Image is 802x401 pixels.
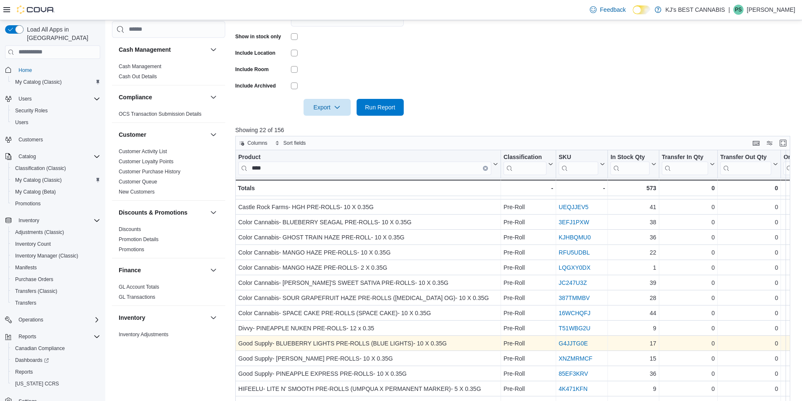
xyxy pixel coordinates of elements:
[504,202,553,212] div: Pre-Roll
[610,323,656,333] div: 9
[559,385,587,392] a: 4K471KFN
[662,153,715,175] button: Transfer In Qty
[12,117,100,127] span: Users
[610,187,656,197] div: 11
[15,135,46,145] a: Customers
[238,217,498,227] div: Color Cannabis- BLUEBERRY SEAGAL PRE-ROLLS- 10 X 0.35G
[600,5,626,14] span: Feedback
[662,232,715,242] div: 0
[610,183,656,193] div: 573
[19,153,36,160] span: Catalog
[119,226,141,233] span: Discounts
[559,153,605,175] button: SKU
[17,5,55,14] img: Cova
[610,232,656,242] div: 36
[235,33,281,40] label: Show in stock only
[610,153,650,161] div: In Stock Qty
[504,278,553,288] div: Pre-Roll
[504,187,553,197] div: Pre-Roll
[235,66,269,73] label: Include Room
[15,107,48,114] span: Security Roles
[15,288,57,295] span: Transfers (Classic)
[12,251,100,261] span: Inventory Manager (Classic)
[15,264,37,271] span: Manifests
[119,294,155,300] span: GL Transactions
[559,249,590,256] a: RFU5UDBL
[8,162,104,174] button: Classification (Classic)
[12,367,100,377] span: Reports
[15,229,64,236] span: Adjustments (Classic)
[662,183,715,193] div: 0
[720,278,778,288] div: 0
[720,323,778,333] div: 0
[15,332,100,342] span: Reports
[662,202,715,212] div: 0
[610,308,656,318] div: 44
[19,316,43,323] span: Operations
[238,183,498,193] div: Totals
[610,369,656,379] div: 36
[119,266,141,274] h3: Finance
[12,199,100,209] span: Promotions
[208,45,218,55] button: Cash Management
[12,77,65,87] a: My Catalog (Classic)
[112,224,225,258] div: Discounts & Promotions
[19,67,32,74] span: Home
[15,189,56,195] span: My Catalog (Beta)
[8,76,104,88] button: My Catalog (Classic)
[119,178,157,185] span: Customer Queue
[238,384,498,394] div: HIFEELU- LITE N' SMOOTH PRE-ROLLS (UMPQUA X PERMANENT MARKER)- 5 X 0.35G
[235,82,276,89] label: Include Archived
[112,61,225,85] div: Cash Management
[559,153,598,161] div: SKU
[8,198,104,210] button: Promotions
[15,215,100,226] span: Inventory
[662,247,715,258] div: 0
[662,278,715,288] div: 0
[662,153,708,175] div: Transfer In Qty
[238,338,498,348] div: Good Supply- BLUEBERRY LIGHTS PRE-ROLLS (BLUE LIGHTS)- 10 X 0.35G
[112,109,225,122] div: Compliance
[662,308,715,318] div: 0
[747,5,795,15] p: [PERSON_NAME]
[119,148,167,155] span: Customer Activity List
[238,187,498,197] div: BACK40- MANDARIN COOKIES PRE-ROLLS- 10 X 0.35G
[235,126,796,134] p: Showing 22 of 156
[12,175,65,185] a: My Catalog (Classic)
[662,153,708,161] div: Transfer In Qty
[15,252,78,259] span: Inventory Manager (Classic)
[8,105,104,117] button: Security Roles
[119,236,159,243] span: Promotion Details
[208,265,218,275] button: Finance
[19,333,36,340] span: Reports
[504,153,553,175] button: Classification
[504,338,553,348] div: Pre-Roll
[2,133,104,146] button: Customers
[610,384,656,394] div: 9
[12,106,100,116] span: Security Roles
[119,111,202,117] a: OCS Transaction Submission Details
[119,246,144,253] span: Promotions
[12,77,100,87] span: My Catalog (Classic)
[8,378,104,390] button: [US_STATE] CCRS
[8,226,104,238] button: Adjustments (Classic)
[15,151,39,162] button: Catalog
[119,208,187,217] h3: Discounts & Promotions
[15,119,28,126] span: Users
[8,343,104,354] button: Canadian Compliance
[12,298,40,308] a: Transfers
[15,332,40,342] button: Reports
[12,117,32,127] a: Users
[720,293,778,303] div: 0
[720,232,778,242] div: 0
[504,353,553,364] div: Pre-Roll
[357,99,404,116] button: Run Report
[119,208,207,217] button: Discounts & Promotions
[720,369,778,379] div: 0
[720,183,778,193] div: 0
[633,5,650,14] input: Dark Mode
[119,179,157,185] a: Customer Queue
[15,79,62,85] span: My Catalog (Classic)
[119,130,207,139] button: Customer
[119,93,207,101] button: Compliance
